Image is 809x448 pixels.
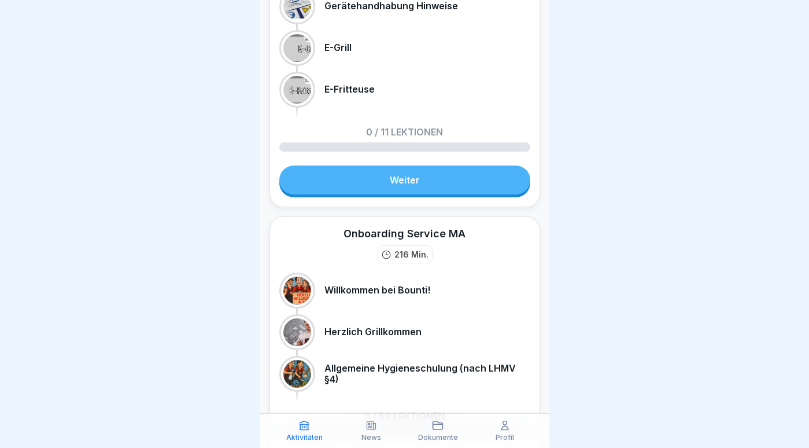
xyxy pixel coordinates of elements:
p: Aktivitäten [286,434,323,442]
p: Gerätehandhabung Hinweise [324,1,458,12]
p: Profil [496,434,514,442]
p: Allgemeine Hygieneschulung (nach LHMV §4) [324,363,530,385]
p: Willkommen bei Bounti! [324,285,430,296]
p: Dokumente [418,434,458,442]
p: 216 Min. [394,248,428,260]
p: News [361,434,381,442]
p: E-Grill [324,42,352,53]
div: Onboarding Service MA [343,226,466,241]
a: Weiter [279,166,530,194]
p: Herzlich Grillkommen [324,326,422,337]
p: 0 / 59 Lektionen [364,412,445,421]
p: E-Fritteuse [324,84,375,95]
p: 0 / 11 Lektionen [366,127,443,137]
